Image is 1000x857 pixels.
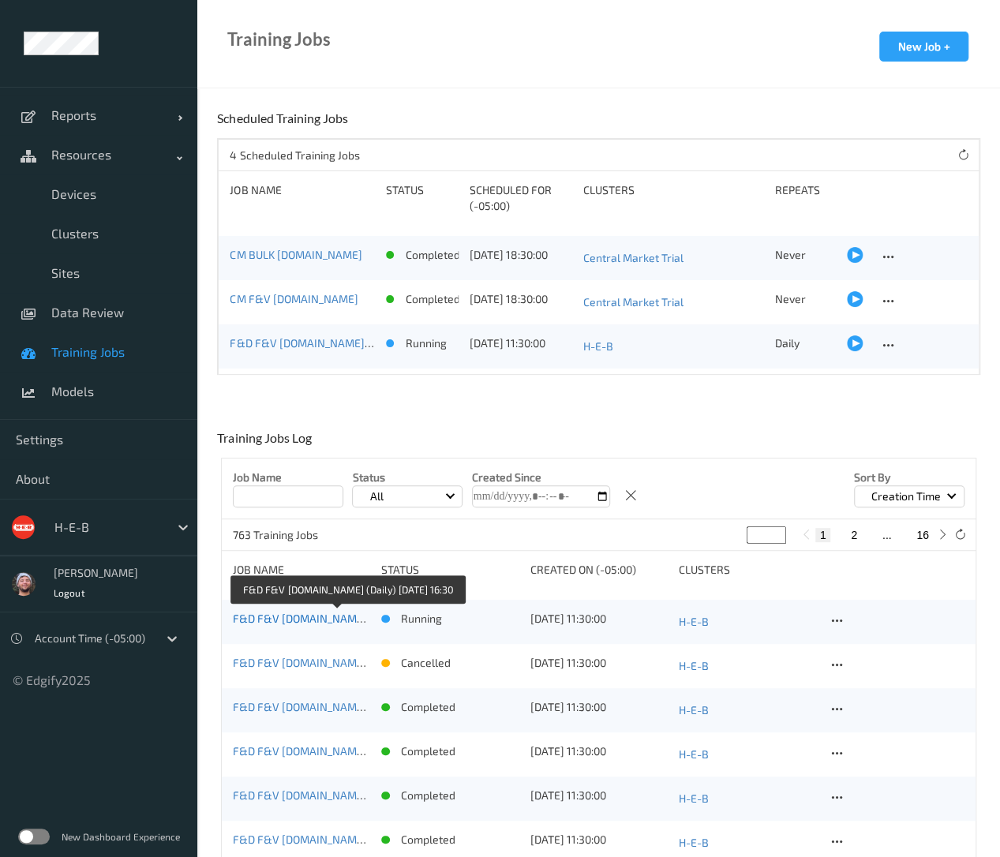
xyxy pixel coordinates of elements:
div: Training Jobs [227,32,331,47]
p: completed [401,699,455,715]
p: Created Since [472,470,610,485]
p: running [405,335,446,351]
div: [DATE] 11:30:00 [530,611,667,627]
p: Sort by [854,470,964,485]
a: CM F&V [DOMAIN_NAME] [230,292,358,305]
div: Training Jobs Log [217,430,315,458]
p: completed [401,832,455,848]
a: CM BULK [DOMAIN_NAME] [230,248,361,261]
p: Creation Time [866,488,946,504]
div: status [381,562,519,578]
a: H-E-B [583,335,764,357]
p: 4 Scheduled Training Jobs [230,148,359,163]
p: running [401,611,442,627]
a: H-E-B [679,655,816,677]
a: F&D F&V [DOMAIN_NAME] (Daily) [DATE] 16:30 [233,612,466,625]
a: H-E-B [679,788,816,810]
div: Job Name [230,182,375,214]
p: completed [401,788,455,803]
div: Clusters [583,182,764,214]
a: H-E-B [679,832,816,854]
a: F&D F&V [DOMAIN_NAME] (Daily) [230,336,398,350]
button: 16 [912,528,934,542]
div: [DATE] 11:30:00 [530,743,667,759]
div: [DATE] 11:30:00 [530,832,667,848]
div: Scheduled for (-05:00) [470,182,572,214]
a: H-E-B [679,699,816,721]
p: 763 Training Jobs [233,527,351,543]
a: F&D F&V [DOMAIN_NAME] (Daily) [DATE] 16:30 [233,700,466,713]
div: Created On (-05:00) [530,562,667,578]
a: F&D F&V [DOMAIN_NAME] (Daily) [DATE] 16:30 [233,744,466,758]
p: Status [352,470,463,485]
div: [DATE] 18:30:00 [470,291,572,307]
a: F&D F&V [DOMAIN_NAME] (Daily) [DATE] 16:30 [233,833,466,846]
a: H-E-B [679,611,816,633]
button: ... [878,528,897,542]
p: completed [401,743,455,759]
div: Scheduled Training Jobs [217,110,351,138]
p: All [364,488,388,504]
span: Daily [775,336,800,350]
a: F&D F&V [DOMAIN_NAME] (Daily) [DATE] 16:30 [233,656,466,669]
div: Repeats [775,182,835,214]
div: clusters [679,562,816,578]
p: completed [405,247,459,263]
span: Never [775,248,806,261]
a: Central Market Trial [583,247,764,269]
p: Job Name [233,470,343,485]
button: New Job + [879,32,968,62]
div: [DATE] 11:30:00 [470,335,572,351]
button: 1 [815,528,831,542]
p: cancelled [401,655,451,671]
p: completed [405,291,459,307]
a: H-E-B [679,743,816,765]
a: F&D F&V [DOMAIN_NAME] (Daily) [DATE] 16:30 [233,788,466,802]
div: Job Name [233,562,370,578]
div: [DATE] 18:30:00 [470,247,572,263]
span: Never [775,292,806,305]
div: Status [386,182,459,214]
div: [DATE] 11:30:00 [530,788,667,803]
button: 2 [846,528,862,542]
div: [DATE] 11:30:00 [530,699,667,715]
a: Central Market Trial [583,291,764,313]
div: [DATE] 11:30:00 [530,655,667,671]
